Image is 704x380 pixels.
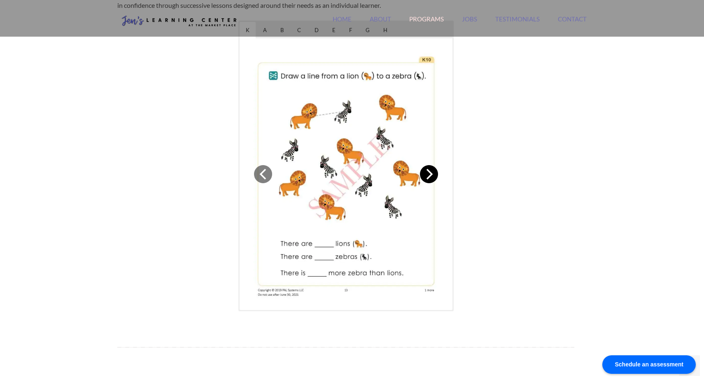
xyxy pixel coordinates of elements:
div: Schedule an assessment [602,355,696,374]
button: Next [420,165,438,183]
button: Previous [254,165,272,183]
a: Jobs [462,15,477,33]
a: Programs [409,15,444,33]
a: Home [333,15,352,33]
a: Contact [558,15,587,33]
a: About [370,15,391,33]
a: Testimonials [495,15,540,33]
img: Jen's Learning Center Logo Transparent [117,9,241,34]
